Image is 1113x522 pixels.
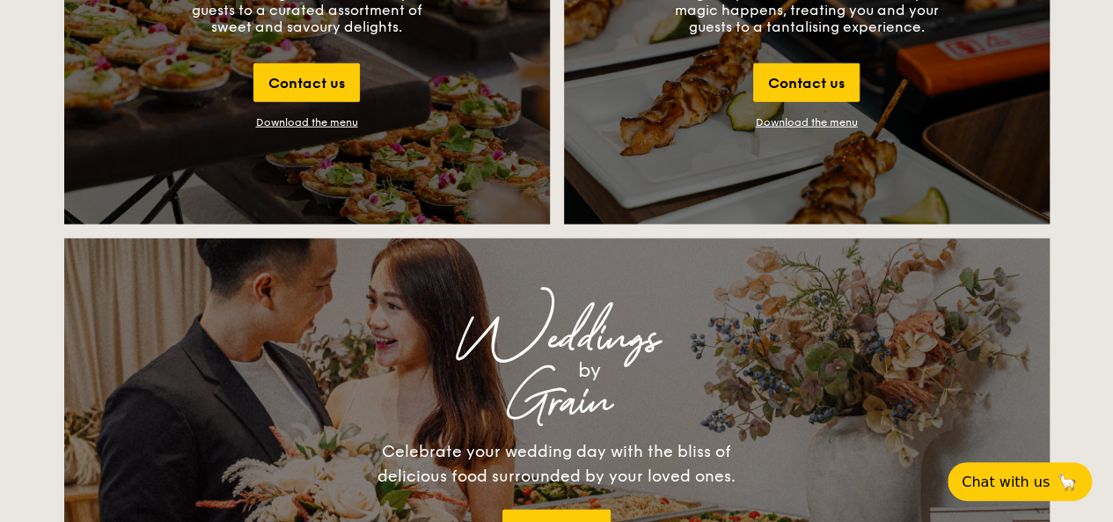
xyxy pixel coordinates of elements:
[253,63,360,102] div: Contact us
[284,355,895,386] div: by
[756,116,858,129] a: Download the menu
[1057,472,1078,492] span: 🦙
[962,474,1050,490] span: Chat with us
[256,116,358,129] div: Download the menu
[219,386,895,418] div: Grain
[219,323,895,355] div: Weddings
[948,462,1092,501] button: Chat with us🦙
[753,63,860,102] div: Contact us
[359,439,755,489] div: Celebrate your wedding day with the bliss of delicious food surrounded by your loved ones.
